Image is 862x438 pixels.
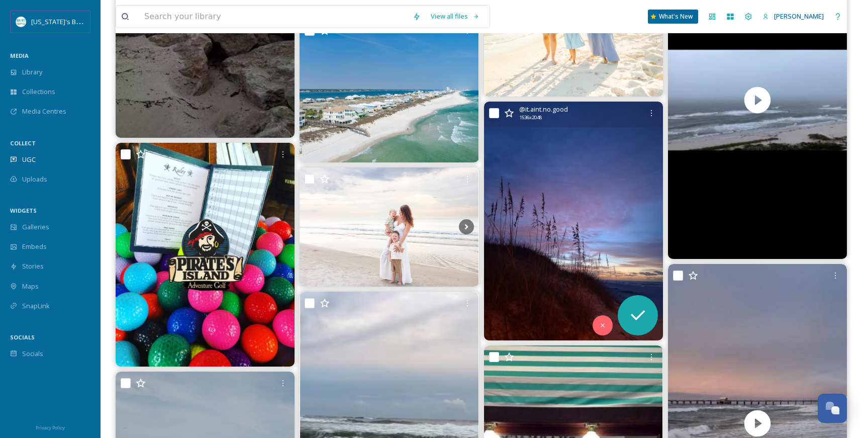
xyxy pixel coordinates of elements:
span: COLLECT [10,139,36,147]
span: UGC [22,155,36,164]
img: A little bit of this beautiful families gallery . #gulfshores #gulfshoresphotographer #orangebeac... [300,167,478,287]
img: Rain, rain, go away… our colorful golf balls are here to brighten your day! 🌧️🌈⛳️ Be sure to give... [116,143,295,367]
button: Open Chat [818,394,847,423]
span: 1536 x 2048 [519,114,542,121]
a: [PERSON_NAME] [757,7,829,26]
img: When the beach looks this good, the only logical thing to do is to book your next stay in Gulf Sh... [300,19,478,162]
a: View all files [426,7,485,26]
span: Library [22,67,42,77]
span: Privacy Policy [36,424,65,431]
span: MEDIA [10,52,29,59]
span: @ it.aint.no.good [519,105,568,114]
span: SOCIALS [10,333,35,341]
span: Embeds [22,242,47,251]
img: 😀😀 HAPPY SUNDAY YA'LL 😀😀 #gulfshores #itaintnogood [484,102,663,340]
a: What's New [648,10,698,24]
span: Socials [22,349,43,359]
input: Search your library [139,6,408,28]
span: Media Centres [22,107,66,116]
span: WIDGETS [10,207,37,214]
span: Stories [22,261,44,271]
img: download.png [16,17,26,27]
span: Collections [22,87,55,97]
span: Galleries [22,222,49,232]
span: Maps [22,282,39,291]
span: [PERSON_NAME] [774,12,824,21]
a: Privacy Policy [36,421,65,433]
span: [US_STATE]'s Beaches [31,17,98,26]
span: Uploads [22,174,47,184]
span: SnapLink [22,301,50,311]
